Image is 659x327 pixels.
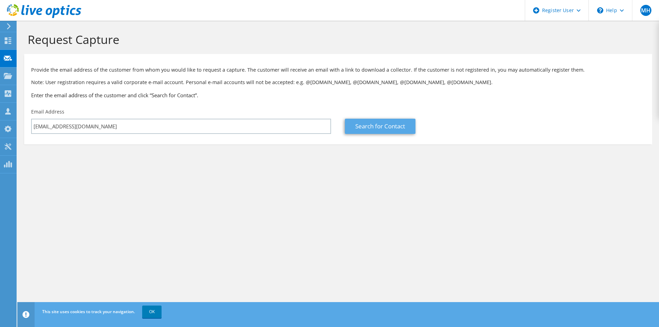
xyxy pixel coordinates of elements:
[31,79,645,86] p: Note: User registration requires a valid corporate e-mail account. Personal e-mail accounts will ...
[31,108,64,115] label: Email Address
[28,32,645,47] h1: Request Capture
[31,91,645,99] h3: Enter the email address of the customer and click “Search for Contact”.
[640,5,651,16] span: MH
[142,306,162,318] a: OK
[345,119,415,134] a: Search for Contact
[42,309,135,315] span: This site uses cookies to track your navigation.
[597,7,603,13] svg: \n
[31,66,645,74] p: Provide the email address of the customer from whom you would like to request a capture. The cust...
